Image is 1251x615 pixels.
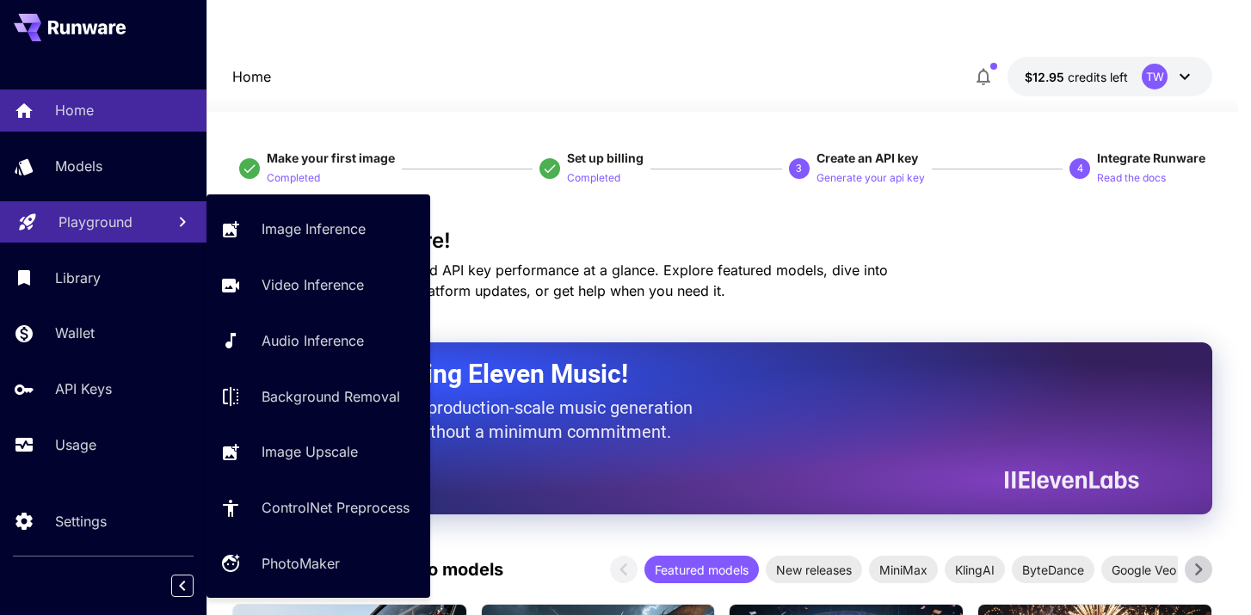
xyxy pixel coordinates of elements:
[55,156,102,176] p: Models
[275,396,706,444] p: The only way to get production-scale music generation from Eleven Labs without a minimum commitment.
[817,170,925,187] p: Generate your api key
[55,100,94,120] p: Home
[267,151,395,165] span: Make your first image
[206,320,430,362] a: Audio Inference
[55,434,96,455] p: Usage
[1097,151,1205,165] span: Integrate Runware
[262,441,358,462] p: Image Upscale
[55,511,107,532] p: Settings
[206,543,430,585] a: PhotoMaker
[206,264,430,306] a: Video Inference
[1012,561,1094,579] span: ByteDance
[232,66,271,87] nav: breadcrumb
[1025,68,1128,86] div: $12.95226
[567,170,620,187] p: Completed
[945,561,1005,579] span: KlingAI
[262,497,410,518] p: ControlNet Preprocess
[1068,70,1128,84] span: credits left
[59,212,132,232] p: Playground
[1008,57,1212,96] button: $12.95226
[275,358,1126,391] h2: Now Supporting Eleven Music!
[55,268,101,288] p: Library
[232,261,888,299] span: Check out your usage stats and API key performance at a glance. Explore featured models, dive int...
[206,208,430,250] a: Image Inference
[1142,64,1168,89] div: TW
[262,386,400,407] p: Background Removal
[184,570,206,601] div: Collapse sidebar
[1101,561,1186,579] span: Google Veo
[55,378,112,399] p: API Keys
[171,575,194,597] button: Collapse sidebar
[1077,161,1083,176] p: 4
[796,161,802,176] p: 3
[644,561,759,579] span: Featured models
[206,375,430,417] a: Background Removal
[817,151,918,165] span: Create an API key
[267,170,320,187] p: Completed
[232,229,1212,253] h3: Welcome to Runware!
[262,553,340,574] p: PhotoMaker
[1025,70,1068,84] span: $12.95
[766,561,862,579] span: New releases
[567,151,644,165] span: Set up billing
[206,431,430,473] a: Image Upscale
[206,487,430,529] a: ControlNet Preprocess
[869,561,938,579] span: MiniMax
[232,66,271,87] p: Home
[262,330,364,351] p: Audio Inference
[1097,170,1166,187] p: Read the docs
[262,274,364,295] p: Video Inference
[262,218,366,239] p: Image Inference
[55,323,95,343] p: Wallet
